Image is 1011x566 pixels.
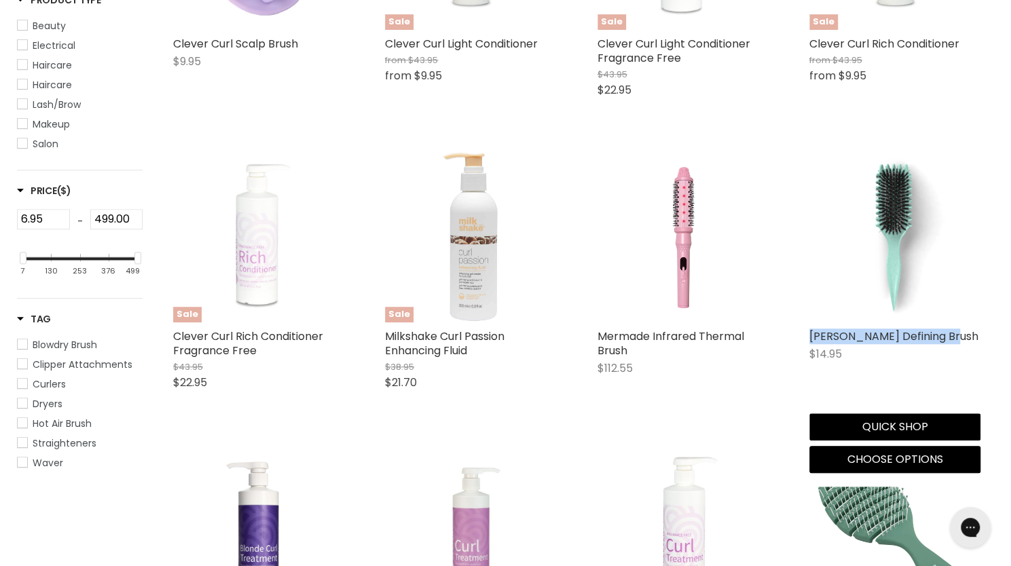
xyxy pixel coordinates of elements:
[17,209,70,229] input: Min Price
[385,151,556,322] img: Milkshake Curl Passion Enhancing Fluid
[33,436,96,450] span: Straighteners
[809,14,838,30] span: Sale
[173,36,298,52] a: Clever Curl Scalp Brush
[33,78,72,92] span: Haircare
[173,328,323,358] a: Clever Curl Rich Conditioner Fragrance Free
[385,375,417,390] span: $21.70
[33,58,72,72] span: Haircare
[809,446,980,473] button: Choose options
[385,68,411,83] span: from
[33,39,75,52] span: Electrical
[173,375,207,390] span: $22.95
[17,416,143,431] a: Hot Air Brush
[17,377,143,392] a: Curlers
[17,337,143,352] a: Blowdry Brush
[33,338,97,352] span: Blowdry Brush
[126,266,140,275] div: 499
[385,307,413,322] span: Sale
[17,436,143,451] a: Straighteners
[33,397,62,411] span: Dryers
[385,14,413,30] span: Sale
[17,18,143,33] a: Beauty
[598,82,631,98] span: $22.95
[57,184,71,197] span: ($)
[33,377,66,391] span: Curlers
[20,266,24,275] div: 7
[385,151,556,322] a: Milkshake Curl Passion Enhancing FluidSale
[173,360,203,373] span: $43.95
[598,36,750,66] a: Clever Curl Light Conditioner Fragrance Free
[90,209,143,229] input: Max Price
[33,137,58,151] span: Salon
[17,38,143,53] a: Electrical
[195,151,323,322] img: Clever Curl Rich Conditioner Fragrance Free
[598,328,744,358] a: Mermade Infrared Thermal Brush
[173,151,344,322] a: Clever Curl Rich Conditioner Fragrance FreeSale
[408,54,438,67] span: $43.95
[809,151,980,322] img: Jeorg Curl Defining Brush
[809,413,980,440] button: Quick shop
[33,456,63,470] span: Waver
[33,117,70,131] span: Makeup
[17,58,143,73] a: Haircare
[598,360,633,376] span: $112.55
[17,184,71,197] h3: Price($)
[809,54,830,67] span: from
[17,357,143,372] a: Clipper Attachments
[385,36,538,52] a: Clever Curl Light Conditioner
[33,358,132,371] span: Clipper Attachments
[73,266,87,275] div: 253
[173,54,201,69] span: $9.95
[70,209,90,233] div: -
[943,502,997,552] iframe: Gorgias live chat messenger
[809,328,978,344] a: [PERSON_NAME] Defining Brush
[33,98,81,111] span: Lash/Brow
[839,68,866,83] span: $9.95
[17,184,71,197] span: Price
[598,14,626,30] span: Sale
[17,117,143,132] a: Makeup
[17,396,143,411] a: Dryers
[33,19,66,33] span: Beauty
[414,68,442,83] span: $9.95
[832,54,862,67] span: $43.95
[809,68,836,83] span: from
[17,455,143,470] a: Waver
[385,360,414,373] span: $38.95
[101,266,115,275] div: 376
[173,307,202,322] span: Sale
[847,451,942,467] span: Choose options
[17,77,143,92] a: Haircare
[809,36,959,52] a: Clever Curl Rich Conditioner
[45,266,58,275] div: 130
[385,328,504,358] a: Milkshake Curl Passion Enhancing Fluid
[17,136,143,151] a: Salon
[33,417,92,430] span: Hot Air Brush
[17,97,143,112] a: Lash/Brow
[17,312,51,326] h3: Tag
[809,346,842,362] span: $14.95
[598,151,769,322] img: Mermade Infrared Thermal Brush
[385,54,406,67] span: from
[598,68,627,81] span: $43.95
